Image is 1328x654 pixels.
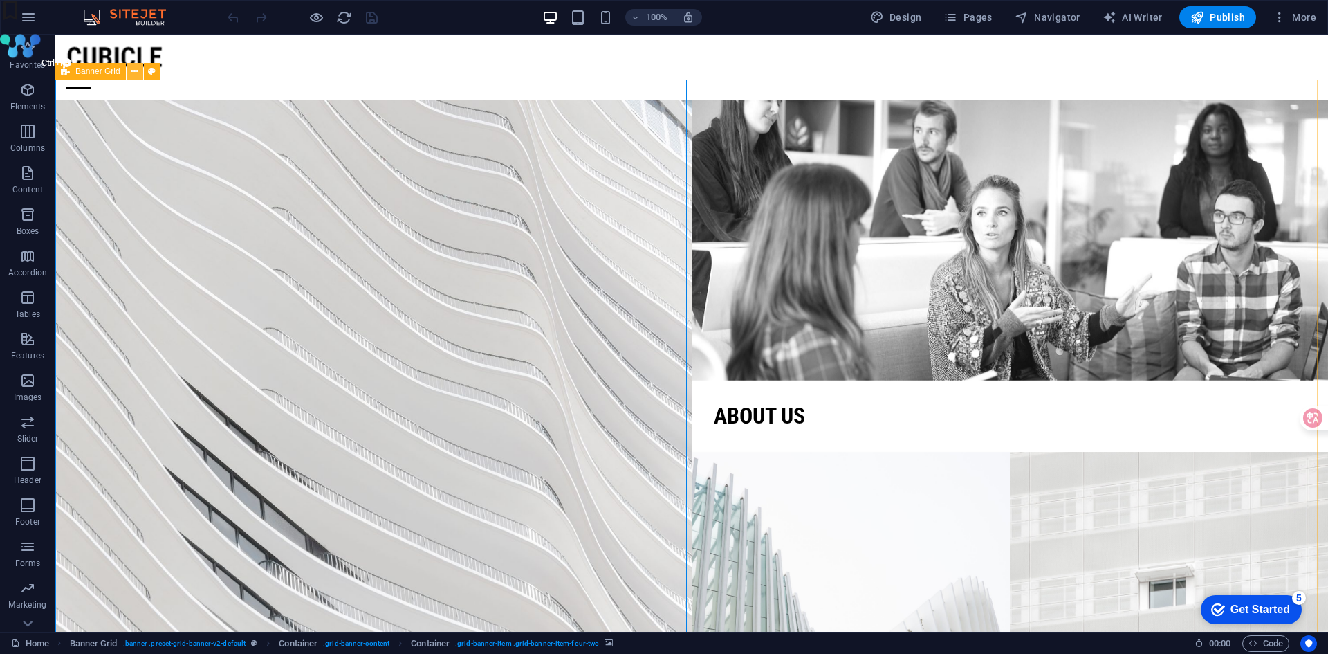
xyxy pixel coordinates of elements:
[12,184,43,195] p: Content
[15,516,40,527] p: Footer
[70,635,614,652] nav: breadcrumb
[251,639,257,647] i: This element is a customizable preset
[279,635,317,652] span: Click to select. Double-click to edit
[323,635,389,652] span: . grid-banner-content
[123,635,246,652] span: . banner .preset-grid-banner-v2-default
[14,475,41,486] p: Header
[10,143,45,154] p: Columns
[455,635,599,652] span: . grid-banner-item .grid-banner-item-four-two
[11,350,44,361] p: Features
[15,309,40,320] p: Tables
[55,35,1328,632] iframe: To enrich screen reader interactions, please activate Accessibility in Grammarly extension settings
[11,7,112,36] div: Get Started 5 items remaining, 0% complete
[1195,635,1231,652] h6: Session time
[1248,635,1283,652] span: Code
[10,101,46,112] p: Elements
[17,433,39,444] p: Slider
[41,15,100,28] div: Get Started
[62,58,71,67] span: close-circle
[411,635,450,652] span: Click to select. Double-click to edit
[1242,635,1289,652] button: Code
[11,635,49,652] a: Click to cancel selection. Double-click to open Pages
[14,392,42,403] p: Images
[1219,638,1221,648] span: :
[8,599,46,610] p: Marketing
[15,558,40,569] p: Forms
[70,635,118,652] span: Click to select. Double-click to edit
[8,267,47,278] p: Accordion
[1209,635,1230,652] span: 00 00
[75,67,120,75] span: Banner Grid
[1300,635,1317,652] button: Usercentrics
[17,226,39,237] p: Boxes
[605,639,613,647] i: This element contains a background
[102,3,116,17] div: 5
[41,57,62,68] span: Ctrl+i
